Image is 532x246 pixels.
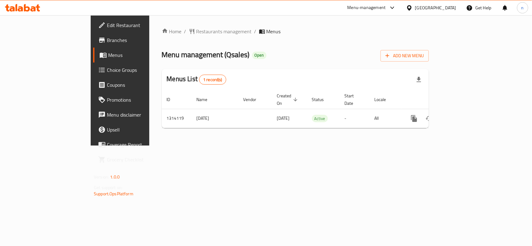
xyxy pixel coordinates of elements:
[199,75,226,85] div: Total records count
[243,96,265,103] span: Vendor
[402,90,472,109] th: Actions
[107,66,175,74] span: Choice Groups
[199,77,226,83] span: 1 record(s)
[252,52,266,59] div: Open
[93,137,180,152] a: Coverage Report
[94,190,133,198] a: Support.OpsPlatform
[192,109,238,128] td: [DATE]
[107,111,175,118] span: Menu disclaimer
[381,50,429,62] button: Add New Menu
[107,96,175,104] span: Promotions
[340,109,370,128] td: -
[197,96,216,103] span: Name
[93,92,180,107] a: Promotions
[162,90,472,128] table: enhanced table
[375,96,394,103] span: Locale
[93,77,180,92] a: Coupons
[167,96,179,103] span: ID
[93,122,180,137] a: Upsell
[196,28,252,35] span: Restaurants management
[93,18,180,33] a: Edit Restaurant
[93,33,180,48] a: Branches
[312,96,332,103] span: Status
[107,81,175,89] span: Coupons
[277,114,290,122] span: [DATE]
[347,4,386,12] div: Menu-management
[107,36,175,44] span: Branches
[277,92,300,107] span: Created On
[345,92,362,107] span: Start Date
[252,53,266,58] span: Open
[93,48,180,63] a: Menus
[93,152,180,167] a: Grocery Checklist
[189,28,252,35] a: Restaurants management
[162,28,429,35] nav: breadcrumb
[93,63,180,77] a: Choice Groups
[415,4,456,11] div: [GEOGRAPHIC_DATA]
[407,111,422,126] button: more
[254,28,256,35] li: /
[107,156,175,163] span: Grocery Checklist
[422,111,437,126] button: Change Status
[386,52,424,60] span: Add New Menu
[266,28,281,35] span: Menus
[167,74,226,85] h2: Menus List
[370,109,402,128] td: All
[107,126,175,133] span: Upsell
[312,115,328,122] span: Active
[108,51,175,59] span: Menus
[94,183,122,192] span: Get support on:
[107,141,175,148] span: Coverage Report
[110,173,120,181] span: 1.0.0
[521,4,524,11] span: n
[107,21,175,29] span: Edit Restaurant
[184,28,186,35] li: /
[411,72,426,87] div: Export file
[94,173,109,181] span: Version:
[162,48,250,62] span: Menu management ( Qsales )
[93,107,180,122] a: Menu disclaimer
